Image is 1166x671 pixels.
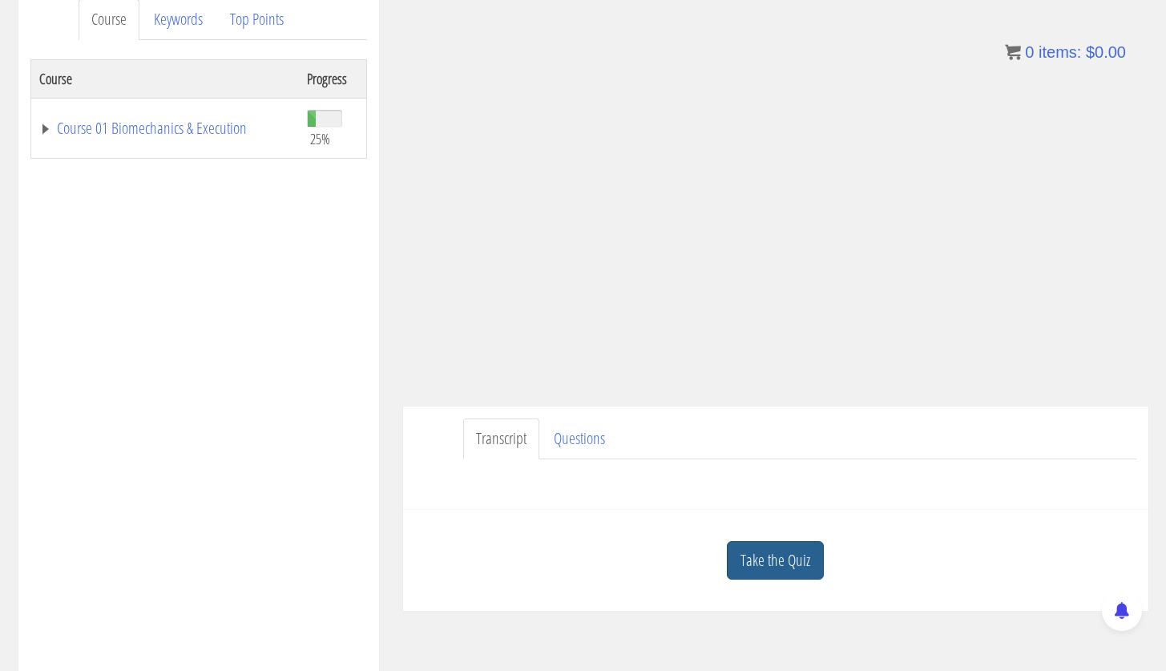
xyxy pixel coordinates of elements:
[1005,44,1021,60] img: icon11.png
[1086,43,1095,61] span: $
[727,541,824,580] a: Take the Quiz
[39,120,291,136] a: Course 01 Biomechanics & Execution
[1086,43,1126,61] bdi: 0.00
[1025,43,1034,61] span: 0
[310,130,330,148] span: 25%
[30,59,299,98] th: Course
[1039,43,1081,61] span: items:
[1005,43,1126,61] a: 0 items: $0.00
[299,59,366,98] th: Progress
[463,418,539,459] a: Transcript
[541,418,618,459] a: Questions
